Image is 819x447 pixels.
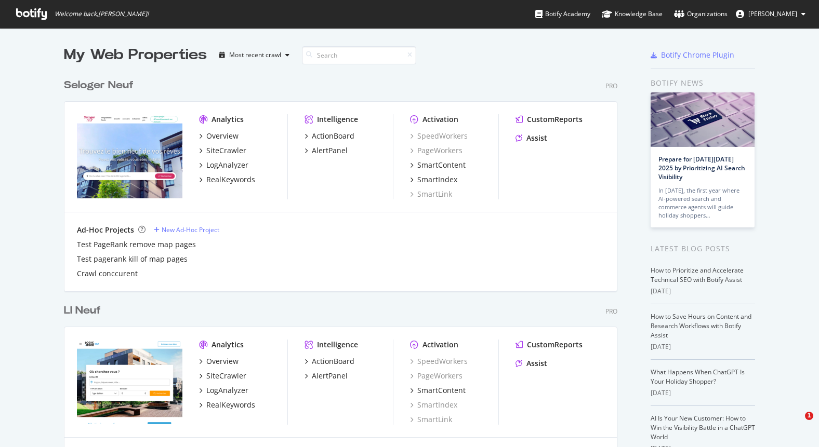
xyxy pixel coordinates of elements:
a: PageWorkers [410,371,463,381]
div: Activation [422,340,458,350]
div: ActionBoard [312,131,354,141]
div: Seloger Neuf [64,78,134,93]
div: Pro [605,307,617,316]
a: SmartContent [410,160,466,170]
img: Prepare for Black Friday 2025 by Prioritizing AI Search Visibility [651,92,755,147]
input: Search [302,46,416,64]
a: AlertPanel [305,145,348,156]
div: In [DATE], the first year where AI-powered search and commerce agents will guide holiday shoppers… [658,186,747,220]
span: Anthony Lunay [748,9,797,18]
a: Overview [199,131,239,141]
div: SiteCrawler [206,145,246,156]
a: SiteCrawler [199,371,246,381]
a: Botify Chrome Plugin [651,50,734,60]
div: SmartContent [417,385,466,396]
a: SmartLink [410,414,452,425]
a: Assist [516,358,547,369]
div: LogAnalyzer [206,160,248,170]
span: 1 [805,412,813,420]
a: Seloger Neuf [64,78,138,93]
a: ActionBoard [305,131,354,141]
img: neuf.logic-immo.com [77,340,182,424]
a: ActionBoard [305,356,354,367]
a: What Happens When ChatGPT Is Your Holiday Shopper? [651,368,745,386]
div: Activation [422,114,458,125]
a: Assist [516,133,547,143]
div: [DATE] [651,342,755,351]
div: AlertPanel [312,145,348,156]
div: SmartIndex [417,174,457,185]
div: Botify news [651,77,755,89]
a: Crawl conccurent [77,268,138,279]
a: New Ad-Hoc Project [154,225,219,234]
a: LI Neuf [64,303,105,318]
div: Assist [526,358,547,369]
a: LogAnalyzer [199,385,248,396]
div: Botify Academy [535,9,590,19]
a: How to Prioritize and Accelerate Technical SEO with Botify Assist [651,266,744,284]
a: SmartContent [410,385,466,396]
a: AlertPanel [305,371,348,381]
a: How to Save Hours on Content and Research Workflows with Botify Assist [651,312,751,340]
div: RealKeywords [206,174,255,185]
div: CustomReports [527,114,583,125]
div: SiteCrawler [206,371,246,381]
a: CustomReports [516,340,583,350]
div: Analytics [212,114,244,125]
a: SiteCrawler [199,145,246,156]
a: Test PageRank remove map pages [77,239,196,250]
a: RealKeywords [199,174,255,185]
a: CustomReports [516,114,583,125]
div: [DATE] [651,287,755,296]
a: LogAnalyzer [199,160,248,170]
a: PageWorkers [410,145,463,156]
div: Analytics [212,340,244,350]
a: SmartIndex [410,400,457,410]
span: Welcome back, [PERSON_NAME] ! [55,10,149,18]
a: SpeedWorkers [410,131,468,141]
div: ActionBoard [312,356,354,367]
div: Pro [605,82,617,90]
a: Test pagerank kill of map pages [77,254,188,264]
a: Overview [199,356,239,367]
div: Intelligence [317,114,358,125]
div: Botify Chrome Plugin [661,50,734,60]
div: Overview [206,131,239,141]
a: Prepare for [DATE][DATE] 2025 by Prioritizing AI Search Visibility [658,155,745,181]
div: RealKeywords [206,400,255,410]
div: SmartContent [417,160,466,170]
div: Assist [526,133,547,143]
div: LI Neuf [64,303,101,318]
a: AI Is Your New Customer: How to Win the Visibility Battle in a ChatGPT World [651,414,755,441]
img: selogerneuf.com [77,114,182,198]
a: SmartLink [410,189,452,199]
div: Ad-Hoc Projects [77,225,134,235]
button: [PERSON_NAME] [728,6,814,22]
div: Organizations [674,9,728,19]
div: Knowledge Base [602,9,663,19]
div: AlertPanel [312,371,348,381]
div: Overview [206,356,239,367]
iframe: Intercom live chat [784,412,809,437]
div: My Web Properties [64,45,207,65]
a: SpeedWorkers [410,356,468,367]
a: SmartIndex [410,174,457,185]
div: [DATE] [651,388,755,398]
button: Most recent crawl [215,47,294,63]
a: RealKeywords [199,400,255,410]
div: Intelligence [317,340,358,350]
div: CustomReports [527,340,583,350]
div: LogAnalyzer [206,385,248,396]
div: Latest Blog Posts [651,243,755,254]
div: Most recent crawl [229,52,281,58]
